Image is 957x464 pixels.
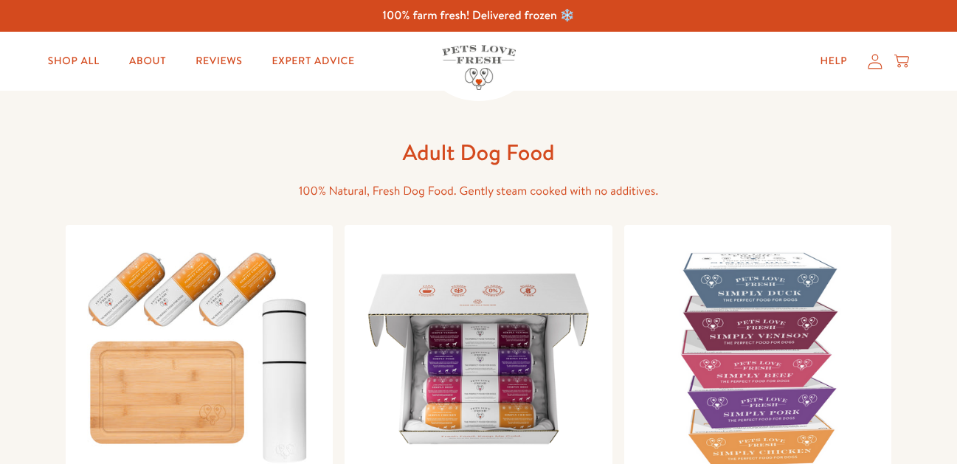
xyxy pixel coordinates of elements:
span: 100% Natural, Fresh Dog Food. Gently steam cooked with no additives. [299,183,658,199]
a: Reviews [184,46,254,76]
a: Expert Advice [260,46,367,76]
img: Pets Love Fresh [442,45,516,90]
h1: Adult Dog Food [243,138,715,167]
a: Shop All [36,46,111,76]
a: About [117,46,178,76]
a: Help [808,46,859,76]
